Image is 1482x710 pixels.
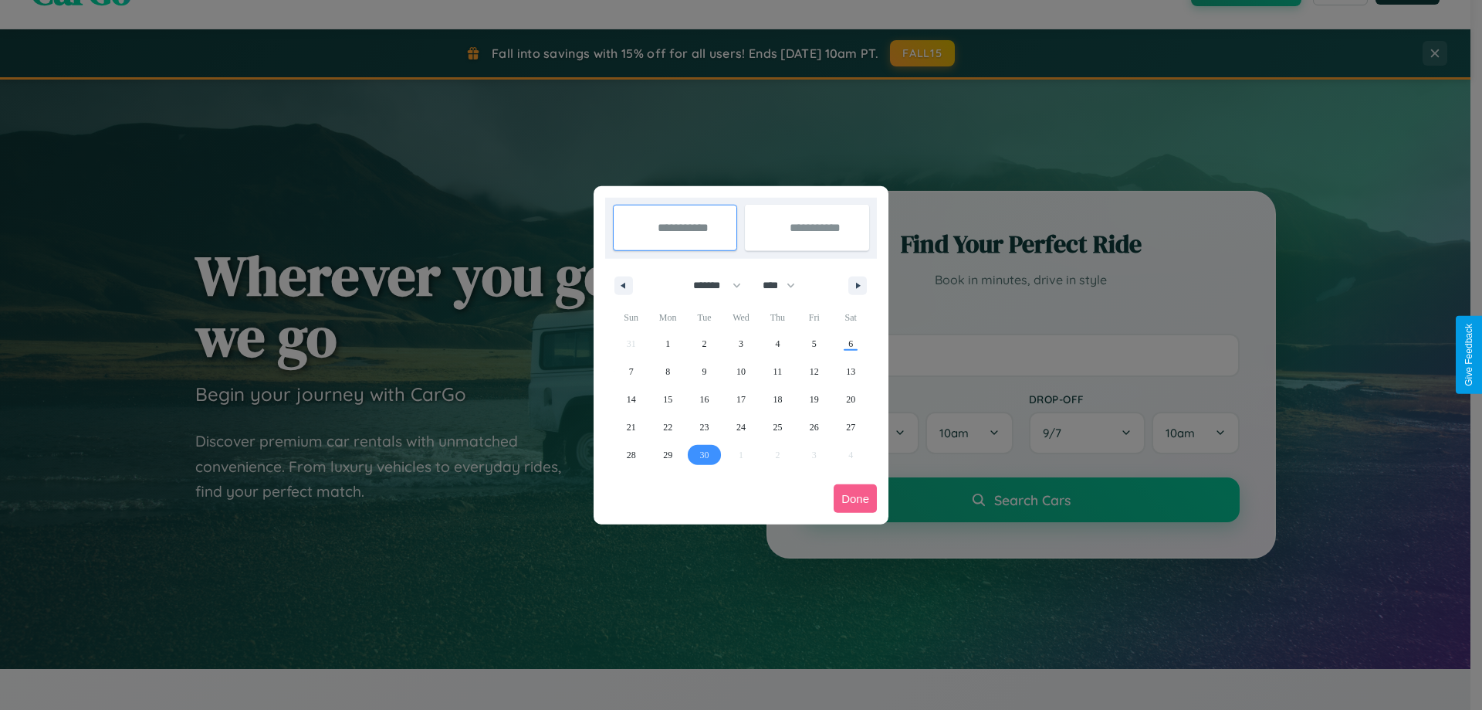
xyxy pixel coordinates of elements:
[796,413,832,441] button: 26
[810,413,819,441] span: 26
[773,413,782,441] span: 25
[812,330,817,358] span: 5
[627,386,636,413] span: 14
[736,386,746,413] span: 17
[739,330,743,358] span: 3
[702,330,707,358] span: 2
[649,330,685,358] button: 1
[833,413,869,441] button: 27
[665,330,670,358] span: 1
[722,386,759,413] button: 17
[796,305,832,330] span: Fri
[760,386,796,413] button: 18
[686,330,722,358] button: 2
[613,413,649,441] button: 21
[833,305,869,330] span: Sat
[627,441,636,469] span: 28
[663,386,672,413] span: 15
[760,305,796,330] span: Thu
[627,413,636,441] span: 21
[649,358,685,386] button: 8
[686,358,722,386] button: 9
[663,413,672,441] span: 22
[736,358,746,386] span: 10
[834,484,877,513] button: Done
[796,386,832,413] button: 19
[833,358,869,386] button: 13
[700,413,709,441] span: 23
[649,441,685,469] button: 29
[796,358,832,386] button: 12
[775,330,780,358] span: 4
[613,386,649,413] button: 14
[810,358,819,386] span: 12
[613,358,649,386] button: 7
[686,386,722,413] button: 16
[846,386,855,413] span: 20
[760,358,796,386] button: 11
[700,441,709,469] span: 30
[760,330,796,358] button: 4
[663,441,672,469] span: 29
[848,330,853,358] span: 6
[846,358,855,386] span: 13
[1463,324,1474,386] div: Give Feedback
[702,358,707,386] span: 9
[613,305,649,330] span: Sun
[833,330,869,358] button: 6
[833,386,869,413] button: 20
[810,386,819,413] span: 19
[760,413,796,441] button: 25
[686,441,722,469] button: 30
[722,358,759,386] button: 10
[722,413,759,441] button: 24
[773,358,783,386] span: 11
[665,358,670,386] span: 8
[686,413,722,441] button: 23
[613,441,649,469] button: 28
[773,386,782,413] span: 18
[796,330,832,358] button: 5
[649,386,685,413] button: 15
[649,413,685,441] button: 22
[722,330,759,358] button: 3
[700,386,709,413] span: 16
[736,413,746,441] span: 24
[686,305,722,330] span: Tue
[629,358,634,386] span: 7
[846,413,855,441] span: 27
[722,305,759,330] span: Wed
[649,305,685,330] span: Mon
